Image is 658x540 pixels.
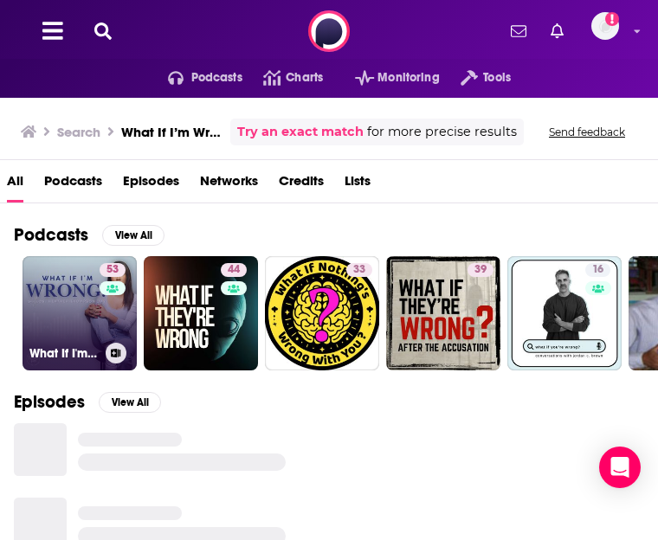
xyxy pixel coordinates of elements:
[440,64,511,92] button: open menu
[99,392,161,413] button: View All
[7,167,23,202] a: All
[14,391,85,413] h2: Episodes
[237,122,364,142] a: Try an exact match
[100,263,126,277] a: 53
[544,125,630,139] button: Send feedback
[504,16,533,46] a: Show notifications dropdown
[507,256,622,370] a: 16
[345,167,371,202] a: Lists
[242,64,323,92] a: Charts
[106,261,119,279] span: 53
[279,167,324,202] a: Credits
[228,261,240,279] span: 44
[483,66,511,90] span: Tools
[121,124,223,140] h3: What If I’m Wrong?
[591,12,629,50] a: Logged in as tnzgift615
[147,64,242,92] button: open menu
[44,167,102,202] a: Podcasts
[599,447,641,488] div: Open Intercom Messenger
[591,12,619,40] img: User Profile
[265,256,379,370] a: 33
[334,64,440,92] button: open menu
[544,16,571,46] a: Show notifications dropdown
[144,256,258,370] a: 44
[191,66,242,90] span: Podcasts
[591,12,619,40] span: Logged in as tnzgift615
[367,122,517,142] span: for more precise results
[29,346,99,361] h3: What If I'm Wrong?
[14,224,164,246] a: PodcastsView All
[14,224,88,246] h2: Podcasts
[353,261,365,279] span: 33
[346,263,372,277] a: 33
[585,263,610,277] a: 16
[57,124,100,140] h3: Search
[200,167,258,202] a: Networks
[377,66,439,90] span: Monitoring
[592,261,603,279] span: 16
[308,10,350,52] img: Podchaser - Follow, Share and Rate Podcasts
[386,256,500,370] a: 39
[286,66,323,90] span: Charts
[123,167,179,202] a: Episodes
[221,263,247,277] a: 44
[474,261,487,279] span: 39
[14,391,161,413] a: EpisodesView All
[102,225,164,246] button: View All
[468,263,493,277] a: 39
[23,256,137,370] a: 53What If I'm Wrong?
[605,12,619,26] svg: Add a profile image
